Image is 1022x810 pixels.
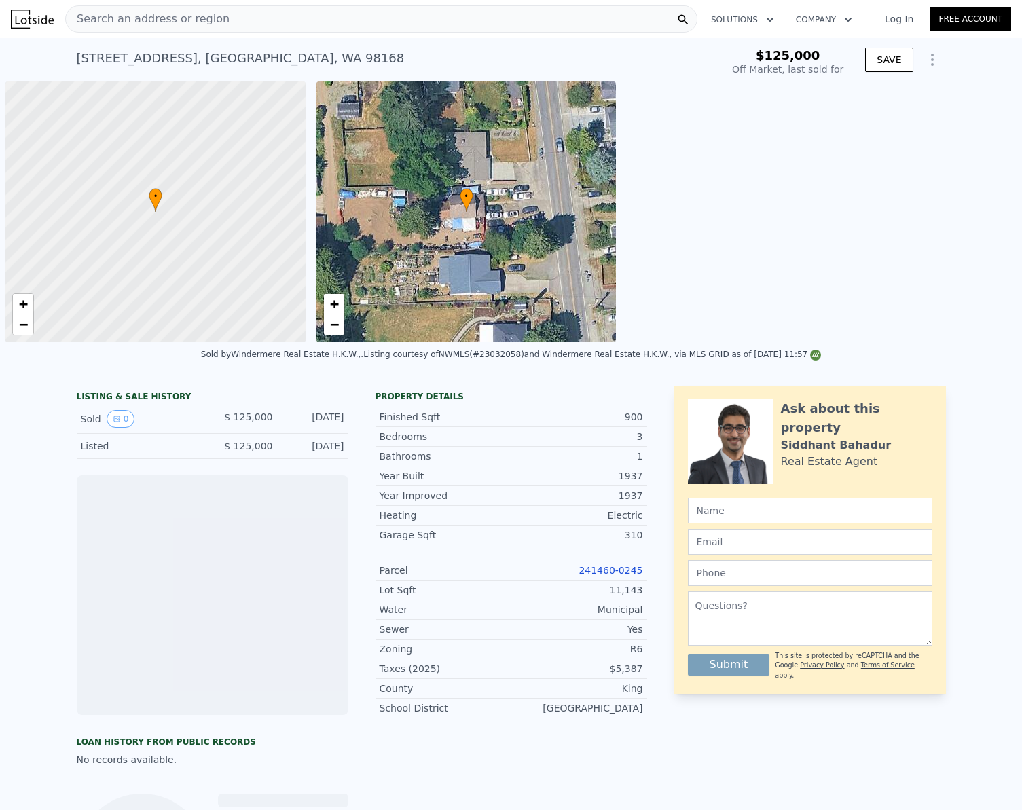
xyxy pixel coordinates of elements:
[781,399,932,437] div: Ask about this property
[380,603,511,616] div: Water
[511,489,643,502] div: 1937
[930,7,1011,31] a: Free Account
[13,314,33,335] a: Zoom out
[149,190,162,202] span: •
[800,661,844,669] a: Privacy Policy
[511,449,643,463] div: 1
[511,410,643,424] div: 900
[19,295,28,312] span: +
[919,46,946,73] button: Show Options
[380,564,511,577] div: Parcel
[511,528,643,542] div: 310
[380,469,511,483] div: Year Built
[380,528,511,542] div: Garage Sqft
[869,12,930,26] a: Log In
[376,391,647,402] div: Property details
[149,188,162,212] div: •
[511,430,643,443] div: 3
[13,294,33,314] a: Zoom in
[688,498,932,523] input: Name
[81,439,202,453] div: Listed
[380,662,511,676] div: Taxes (2025)
[324,314,344,335] a: Zoom out
[329,316,338,333] span: −
[66,11,230,27] span: Search an address or region
[688,654,770,676] button: Submit
[732,62,843,76] div: Off Market, last sold for
[380,449,511,463] div: Bathrooms
[511,642,643,656] div: R6
[201,350,363,359] div: Sold by Windermere Real Estate H.K.W., .
[781,437,892,454] div: Siddhant Bahadur
[511,701,643,715] div: [GEOGRAPHIC_DATA]
[284,410,344,428] div: [DATE]
[224,441,272,452] span: $ 125,000
[329,295,338,312] span: +
[865,48,913,72] button: SAVE
[284,439,344,453] div: [DATE]
[756,48,820,62] span: $125,000
[460,190,473,202] span: •
[861,661,915,669] a: Terms of Service
[11,10,54,29] img: Lotside
[775,651,932,680] div: This site is protected by reCAPTCHA and the Google and apply.
[380,410,511,424] div: Finished Sqft
[324,294,344,314] a: Zoom in
[688,560,932,586] input: Phone
[785,7,863,32] button: Company
[781,454,878,470] div: Real Estate Agent
[380,623,511,636] div: Sewer
[77,737,348,748] div: Loan history from public records
[511,509,643,522] div: Electric
[511,623,643,636] div: Yes
[224,411,272,422] span: $ 125,000
[688,529,932,555] input: Email
[511,662,643,676] div: $5,387
[700,7,785,32] button: Solutions
[511,682,643,695] div: King
[380,430,511,443] div: Bedrooms
[460,188,473,212] div: •
[380,642,511,656] div: Zoning
[579,565,642,576] a: 241460-0245
[511,583,643,597] div: 11,143
[81,410,202,428] div: Sold
[380,583,511,597] div: Lot Sqft
[511,469,643,483] div: 1937
[380,682,511,695] div: County
[77,391,348,405] div: LISTING & SALE HISTORY
[380,489,511,502] div: Year Improved
[511,603,643,616] div: Municipal
[380,701,511,715] div: School District
[77,49,405,68] div: [STREET_ADDRESS] , [GEOGRAPHIC_DATA] , WA 98168
[19,316,28,333] span: −
[107,410,135,428] button: View historical data
[810,350,821,361] img: NWMLS Logo
[77,753,348,767] div: No records available.
[380,509,511,522] div: Heating
[363,350,821,359] div: Listing courtesy of NWMLS (#23032058) and Windermere Real Estate H.K.W., via MLS GRID as of [DATE...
